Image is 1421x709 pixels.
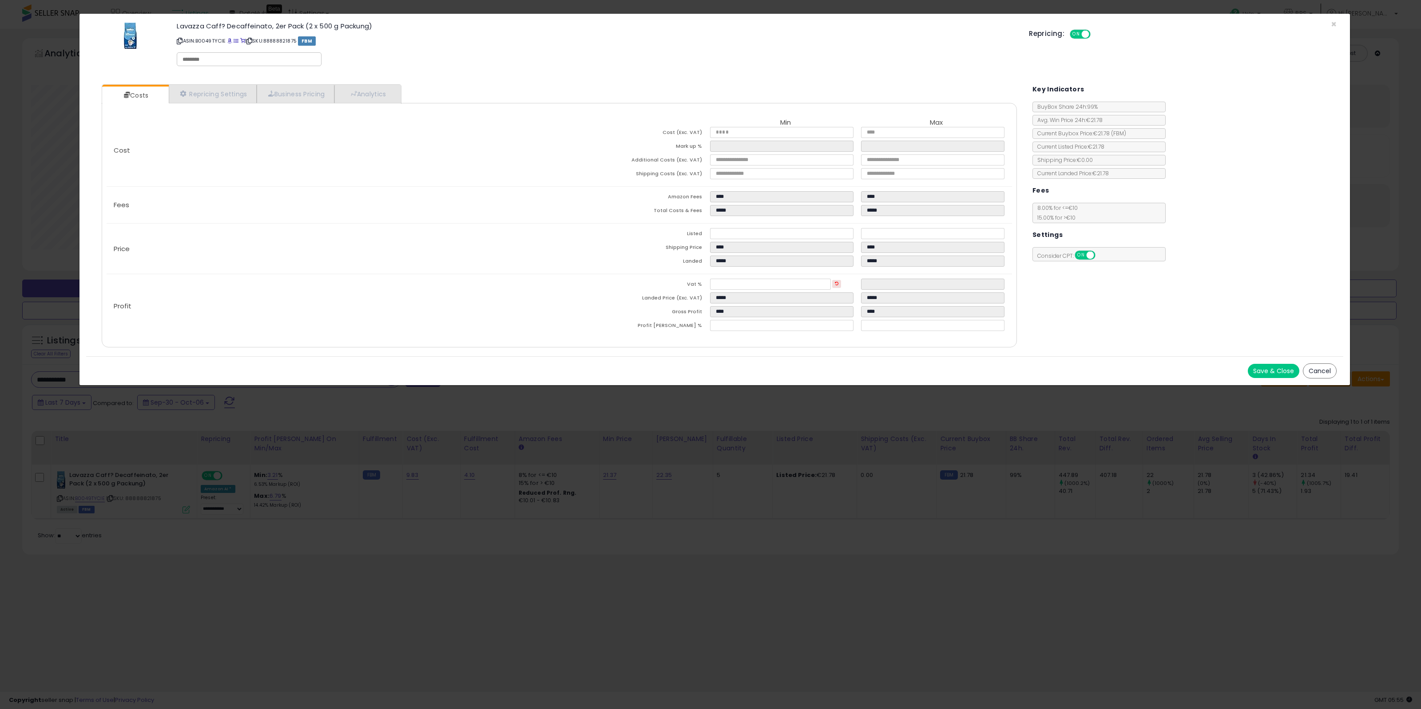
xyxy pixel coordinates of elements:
td: Total Costs & Fees [559,205,710,219]
span: BuyBox Share 24h: 99% [1033,103,1098,110]
p: Price [107,245,559,252]
span: Consider CPT: [1033,252,1107,260]
td: Vat % [559,279,710,292]
td: Amazon Fees [559,191,710,205]
span: OFF [1094,252,1108,259]
span: ( FBM ) [1111,130,1126,137]
span: FBM [298,36,316,46]
td: Gross Profit [559,306,710,320]
span: Current Landed Price: €21.78 [1033,169,1109,177]
span: Current Buybox Price: [1033,130,1126,137]
h5: Fees [1032,185,1049,196]
td: Listed [559,228,710,242]
h3: Lavazza Caff? Decaffeinato, 2er Pack (2 x 500 g Packung) [177,23,1016,29]
a: Costs [102,87,168,104]
span: 15.00 % for > €10 [1033,214,1076,221]
span: Shipping Price: €0.00 [1033,156,1093,164]
h5: Settings [1032,229,1063,240]
th: Max [861,119,1012,127]
span: Current Listed Price: €21.78 [1033,143,1104,150]
td: Cost (Exc. VAT) [559,127,710,141]
td: Landed [559,256,710,269]
a: Business Pricing [257,85,334,103]
td: Mark up % [559,141,710,154]
a: Your listing only [240,37,245,44]
span: 8.00 % for <= €10 [1033,204,1078,221]
button: Cancel [1303,363,1337,378]
td: Shipping Price [559,242,710,256]
span: ON [1076,252,1087,259]
button: Save & Close [1248,364,1299,378]
h5: Repricing: [1029,30,1064,37]
th: Min [710,119,861,127]
h5: Key Indicators [1032,84,1084,95]
td: Profit [PERSON_NAME] % [559,320,710,334]
a: Repricing Settings [169,85,257,103]
span: × [1331,18,1337,31]
span: Avg. Win Price 24h: €21.78 [1033,116,1103,124]
span: OFF [1089,31,1103,38]
img: 41wXKRxkMHL._SL60_.jpg [124,23,139,49]
p: Cost [107,147,559,154]
a: BuyBox page [227,37,232,44]
p: ASIN: B0049TYCIE | SKU: 88888821875 [177,34,1016,48]
td: Additional Costs (Exc. VAT) [559,154,710,168]
span: €21.78 [1093,130,1126,137]
p: Profit [107,303,559,310]
td: Landed Price (Exc. VAT) [559,292,710,306]
a: All offer listings [234,37,238,44]
a: Analytics [334,85,400,103]
p: Fees [107,201,559,209]
span: ON [1071,31,1082,38]
td: Shipping Costs (Exc. VAT) [559,168,710,182]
